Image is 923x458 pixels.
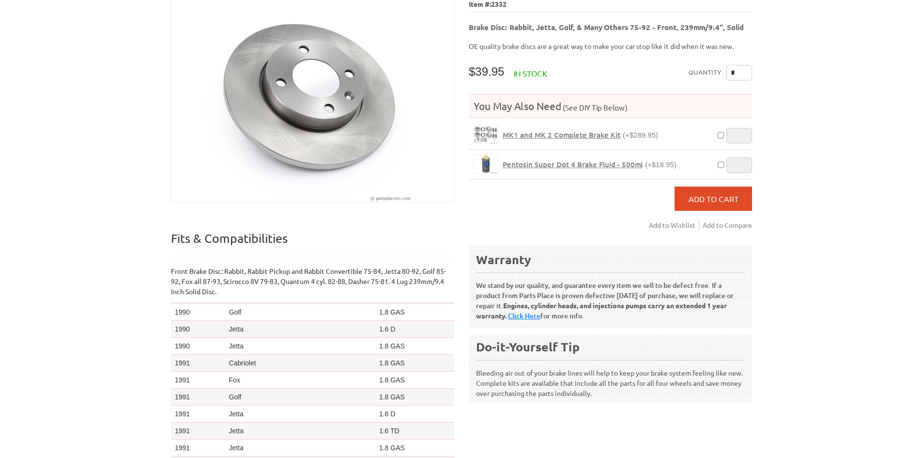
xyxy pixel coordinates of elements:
[225,423,375,440] td: Jetta
[476,301,727,320] b: Engines, cylinder heads, and injections pumps carry an extended 1 year warranty.
[375,372,454,389] td: 1.8 GAS
[171,355,225,372] td: 1991
[171,423,225,440] td: 1991
[225,321,375,338] td: Jetta
[503,130,658,140] a: MK1 and MK 2 Complete Brake Kit(+$289.95)
[503,130,620,140] span: MK1 and MK 2 Complete Brake Kit
[171,440,225,457] td: 1991
[623,131,658,139] span: (+$289.95)
[645,160,677,169] span: (+$18.95)
[503,160,677,169] a: Pentosin Super Dot 4 Brake Fluid - 500ml(+$18.95)
[375,304,454,321] td: 1.8 GAS
[508,311,540,320] a: Click Here
[469,65,504,78] span: $39.95
[225,440,375,457] td: Jetta
[375,338,454,355] td: 1.8 GAS
[171,304,225,321] td: 1990
[469,42,752,50] p: OE quality brake discs are a great way to make your car stop like it did when it was new.
[689,194,738,204] span: Add to Cart
[469,99,752,112] h4: You May Also Need
[171,389,225,406] td: 1991
[375,406,454,423] td: 1.6 D
[476,360,745,398] p: Bleeding air out of your brake lines will help to keep your brake system feeling like new. Comple...
[703,219,752,231] a: Add to Compare
[171,231,454,256] p: Fits & Compatibilities
[225,304,375,321] td: Golf
[561,103,628,112] span: (See DIY Tip Below)
[225,406,375,423] td: Jetta
[469,22,744,32] b: Brake Disc: Rabbit, Jetta, Golf, & Many Others 75-92 - Front, 239mm/9.4", Solid
[474,125,498,144] a: MK1 and MK 2 Complete Brake Kit
[375,355,454,372] td: 1.8 GAS
[375,440,454,457] td: 1.8 GAS
[171,266,454,297] p: Front Brake Disc: Rabbit, Rabbit Pickup and Rabbit Convertible 75-84, Jetta 80-92, Golf 85-92, Fo...
[649,219,699,231] a: Add to Wishlist
[476,252,745,268] div: Warranty
[675,187,752,211] button: Add to Cart
[514,68,547,78] span: In stock
[474,155,497,173] img: Pentosin Super Dot 4 Brake Fluid - 500ml
[476,272,745,321] p: We stand by our quality, and guarantee every item we sell to be defect free. If a product from Pa...
[503,159,643,169] span: Pentosin Super Dot 4 Brake Fluid - 500ml
[474,126,497,143] img: MK1 and MK 2 Complete Brake Kit
[225,389,375,406] td: Golf
[375,423,454,440] td: 1.6 TD
[225,355,375,372] td: Cabriolet
[171,372,225,389] td: 1991
[225,372,375,389] td: Fox
[689,65,722,80] label: Quantity
[225,338,375,355] td: Jetta
[171,406,225,423] td: 1991
[476,339,580,354] b: Do-it-Yourself Tip
[375,389,454,406] td: 1.8 GAS
[171,321,225,338] td: 1990
[375,321,454,338] td: 1.6 D
[171,338,225,355] td: 1990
